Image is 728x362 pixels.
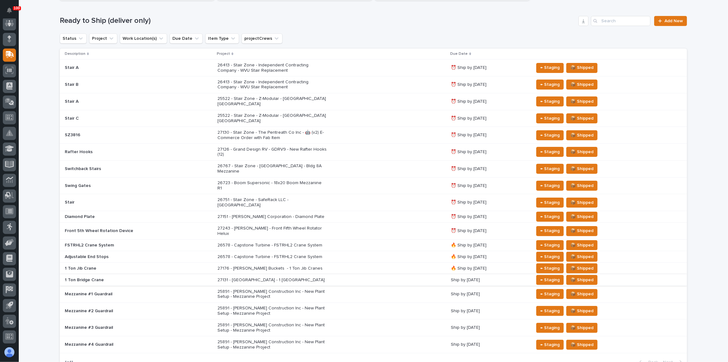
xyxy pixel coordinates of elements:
[60,194,687,211] tr: Stair26751 - Stair Zone - SafeRack LLC - [GEOGRAPHIC_DATA]⏰ Ship by [DATE]← Staging📦 Shipped
[3,4,16,17] button: Notifications
[14,6,20,10] p: 100
[65,65,174,70] p: Stair A
[3,346,16,359] button: users-avatar
[570,276,593,284] span: 📦 Shipped
[540,253,560,261] span: ← Staging
[570,290,593,298] span: 📦 Shipped
[540,307,560,315] span: ← Staging
[60,303,687,319] tr: Mezzanine #2 Guardrail25891 - [PERSON_NAME] Construction Inc - New Plant Setup - Mezzanine Projec...
[540,81,560,88] span: ← Staging
[566,323,598,333] button: 📦 Shipped
[60,286,687,303] tr: Mezzanine #1 Guardrail25891 - [PERSON_NAME] Construction Inc - New Plant Setup - Mezzanine Projec...
[65,183,174,189] p: Swing Gates
[217,180,327,191] p: 26723 - Boom Supersonic - 18x20 Boom Mezzanine R1
[217,266,327,271] p: 27176 - [PERSON_NAME] Buckets - 1 Ton Jib Cranes
[566,198,598,208] button: 📦 Shipped
[566,252,598,262] button: 📦 Shipped
[566,80,598,90] button: 📦 Shipped
[566,275,598,285] button: 📦 Shipped
[217,254,327,260] p: 26578 - Capstone Turbine - FSTRHL2 Crane System
[540,213,560,220] span: ← Staging
[451,266,529,271] p: 🔥 Ship by [DATE]
[540,324,560,332] span: ← Staging
[217,197,327,208] p: 26751 - Stair Zone - SafeRack LLC - [GEOGRAPHIC_DATA]
[60,16,576,25] h1: Ready to Ship (deliver only)
[536,226,564,236] button: ← Staging
[8,8,16,18] div: Notifications100
[570,165,593,173] span: 📦 Shipped
[451,342,529,347] p: Ship by [DATE]
[536,130,564,140] button: ← Staging
[217,289,327,300] p: 25891 - [PERSON_NAME] Construction Inc - New Plant Setup - Mezzanine Project
[217,96,327,107] p: 25522 - Stair Zone - Z-Modular - [GEOGRAPHIC_DATA] [GEOGRAPHIC_DATA]
[60,110,687,127] tr: Stair C25522 - Stair Zone - Z-Modular - [GEOGRAPHIC_DATA] [GEOGRAPHIC_DATA]⏰ Ship by [DATE]← Stag...
[65,277,174,283] p: 1 Ton Bridge Crane
[536,289,564,299] button: ← Staging
[451,277,529,283] p: Ship by [DATE]
[566,263,598,273] button: 📦 Shipped
[566,113,598,123] button: 📦 Shipped
[451,65,529,70] p: ⏰ Ship by [DATE]
[566,306,598,316] button: 📦 Shipped
[536,275,564,285] button: ← Staging
[65,214,174,220] p: Diamond Plate
[170,34,203,44] button: Due Date
[536,80,564,90] button: ← Staging
[451,308,529,314] p: Ship by [DATE]
[65,166,174,172] p: Switchback Stairs
[60,144,687,161] tr: Rafter Hooks27126 - Grand Design RV - GDRV9 - New Rafter Hooks (12)⏰ Ship by [DATE]← Staging📦 Shi...
[60,127,687,144] tr: SZ381627130 - Stair Zone - The Pentreath Co Inc - 🤖 (v2) E-Commerce Order with Fab Item⏰ Ship by ...
[65,243,174,248] p: FSTRHL2 Crane System
[60,223,687,240] tr: Front 5th Wheel Rotation Device27243 - [PERSON_NAME] - Front Fifth Wheel Rotator Helux⏰ Ship by [...
[566,240,598,250] button: 📦 Shipped
[536,198,564,208] button: ← Staging
[591,16,650,26] input: Search
[570,241,593,249] span: 📦 Shipped
[451,214,529,220] p: ⏰ Ship by [DATE]
[60,34,87,44] button: Status
[536,212,564,222] button: ← Staging
[217,277,327,283] p: 27131 - [GEOGRAPHIC_DATA] - 1 [GEOGRAPHIC_DATA]
[570,341,593,349] span: 📦 Shipped
[65,266,174,271] p: 1 Ton Jib Crane
[217,113,327,124] p: 25522 - Stair Zone - Z-Modular - [GEOGRAPHIC_DATA] [GEOGRAPHIC_DATA]
[60,274,687,286] tr: 1 Ton Bridge Crane27131 - [GEOGRAPHIC_DATA] - 1 [GEOGRAPHIC_DATA]Ship by [DATE]← Staging📦 Shipped
[60,177,687,194] tr: Swing Gates26723 - Boom Supersonic - 18x20 Boom Mezzanine R1⏰ Ship by [DATE]← Staging📦 Shipped
[65,342,174,347] p: Mezzanine #4 Guardrail
[217,339,327,350] p: 25891 - [PERSON_NAME] Construction Inc - New Plant Setup - Mezzanine Project
[217,163,327,174] p: 26767 - Stair Zone - [GEOGRAPHIC_DATA] - Bldg 8A Mezzanine
[540,290,560,298] span: ← Staging
[451,325,529,330] p: Ship by [DATE]
[570,132,593,139] span: 📦 Shipped
[451,99,529,104] p: ⏰ Ship by [DATE]
[60,76,687,93] tr: Stair B26413 - Stair Zone - Independent Contracting Company - WVU Stair Replacement⏰ Ship by [DAT...
[60,211,687,223] tr: Diamond Plate27151 - [PERSON_NAME] Corporation - Diamond Plate⏰ Ship by [DATE]← Staging📦 Shipped
[654,16,687,26] a: Add New
[217,306,327,316] p: 25891 - [PERSON_NAME] Construction Inc - New Plant Setup - Mezzanine Project
[570,199,593,206] span: 📦 Shipped
[540,227,560,235] span: ← Staging
[536,181,564,191] button: ← Staging
[540,276,560,284] span: ← Staging
[566,130,598,140] button: 📦 Shipped
[60,93,687,110] tr: Stair A25522 - Stair Zone - Z-Modular - [GEOGRAPHIC_DATA] [GEOGRAPHIC_DATA]⏰ Ship by [DATE]← Stag...
[566,289,598,299] button: 📦 Shipped
[664,19,683,23] span: Add New
[570,227,593,235] span: 📦 Shipped
[570,115,593,122] span: 📦 Shipped
[570,98,593,105] span: 📦 Shipped
[536,263,564,273] button: ← Staging
[566,340,598,350] button: 📦 Shipped
[65,50,85,57] p: Description
[65,228,174,234] p: Front 5th Wheel Rotation Device
[217,80,327,90] p: 26413 - Stair Zone - Independent Contracting Company - WVU Stair Replacement
[570,64,593,71] span: 📦 Shipped
[536,323,564,333] button: ← Staging
[570,307,593,315] span: 📦 Shipped
[60,239,687,251] tr: FSTRHL2 Crane System26578 - Capstone Turbine - FSTRHL2 Crane System🔥 Ship by [DATE]← Staging📦 Shi...
[536,113,564,123] button: ← Staging
[65,325,174,330] p: Mezzanine #3 Guardrail
[65,149,174,155] p: Rafter Hooks
[540,165,560,173] span: ← Staging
